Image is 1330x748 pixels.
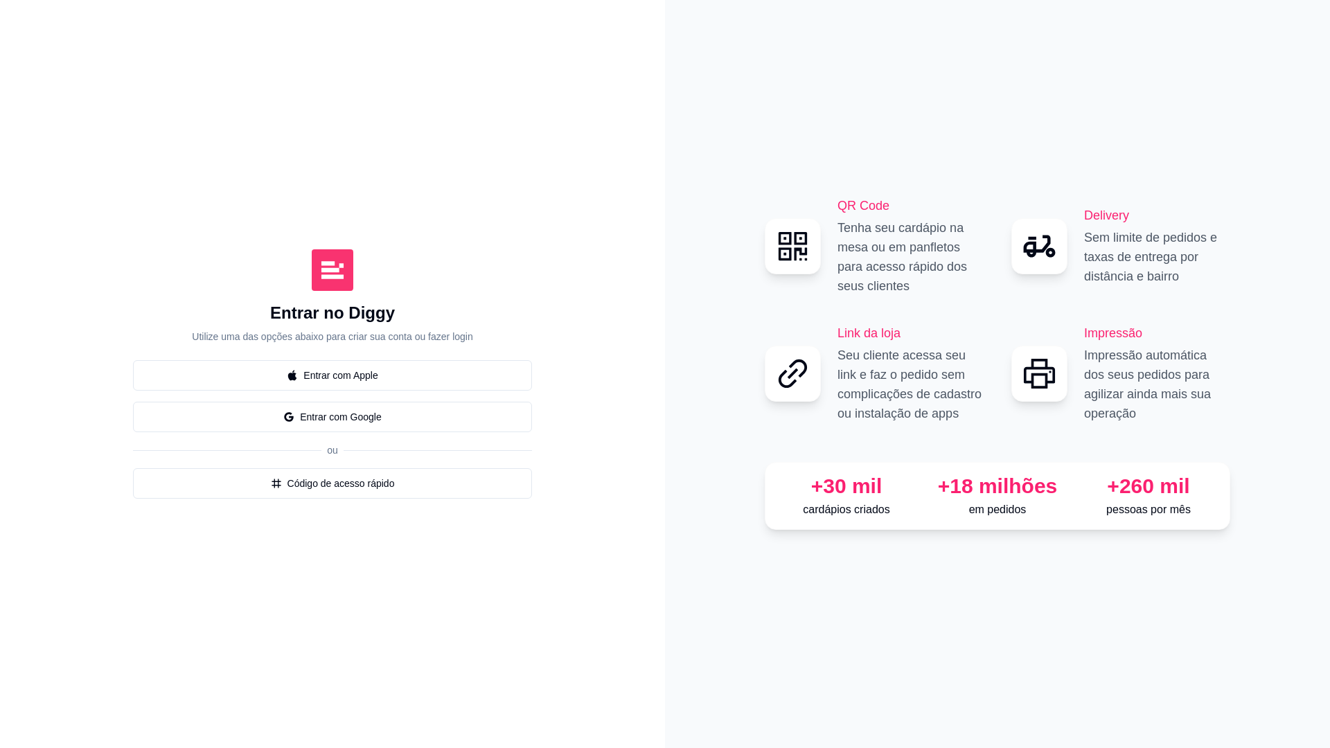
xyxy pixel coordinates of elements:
h2: Delivery [1084,206,1230,225]
h2: QR Code [837,196,984,215]
span: number [271,478,282,489]
p: em pedidos [928,501,1067,518]
span: ou [321,445,344,456]
h2: Link da loja [837,323,984,343]
div: +18 milhões [928,474,1067,499]
span: google [283,411,294,422]
div: +260 mil [1079,474,1218,499]
p: Tenha seu cardápio na mesa ou em panfletos para acesso rápido dos seus clientes [837,218,984,296]
h2: Impressão [1084,323,1230,343]
h1: Entrar no Diggy [270,302,395,324]
p: Sem limite de pedidos e taxas de entrega por distância e bairro [1084,228,1230,286]
span: apple [287,370,298,381]
p: Impressão automática dos seus pedidos para agilizar ainda mais sua operação [1084,346,1230,423]
button: appleEntrar com Apple [133,360,532,391]
p: pessoas por mês [1079,501,1218,518]
button: numberCódigo de acesso rápido [133,468,532,499]
p: Utilize uma das opções abaixo para criar sua conta ou fazer login [192,330,472,344]
button: googleEntrar com Google [133,402,532,432]
p: Seu cliente acessa seu link e faz o pedido sem complicações de cadastro ou instalação de apps [837,346,984,423]
img: Diggy [312,249,353,291]
div: +30 mil [777,474,916,499]
p: cardápios criados [777,501,916,518]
